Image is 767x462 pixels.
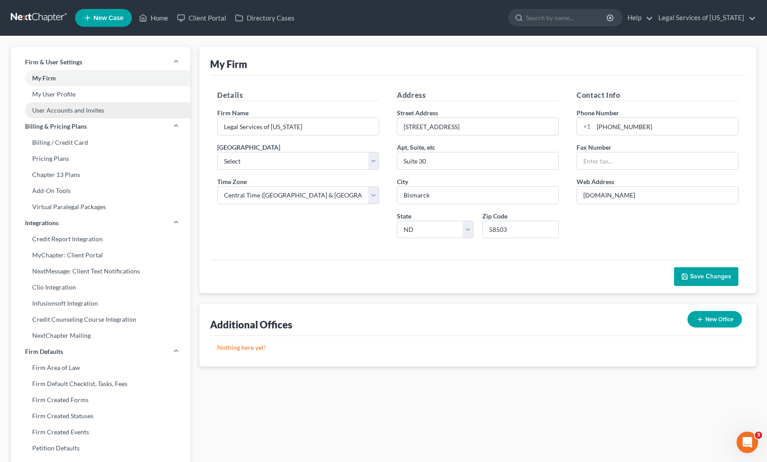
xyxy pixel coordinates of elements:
[737,432,758,453] iframe: Intercom live chat
[11,408,190,424] a: Firm Created Statuses
[210,58,247,71] div: My Firm
[482,221,559,239] input: XXXXX
[11,279,190,295] a: Clio Integration
[231,10,299,26] a: Directory Cases
[11,247,190,263] a: MyChapter: Client Portal
[577,90,738,101] h5: Contact Info
[11,344,190,360] a: Firm Defaults
[11,376,190,392] a: Firm Default Checklist, Tasks, Fees
[93,15,123,21] span: New Case
[397,211,411,221] label: State
[623,10,653,26] a: Help
[217,143,280,152] label: [GEOGRAPHIC_DATA]
[11,102,190,118] a: User Accounts and Invites
[11,134,190,151] a: Billing / Credit Card
[690,273,731,280] span: Save Changes
[674,267,738,286] button: Save Changes
[577,187,738,204] input: Enter web address....
[577,143,611,152] label: Fax Number
[482,211,507,221] label: Zip Code
[210,318,292,331] div: Additional Offices
[25,218,59,227] span: Integrations
[11,167,190,183] a: Chapter 13 Plans
[11,54,190,70] a: Firm & User Settings
[11,183,190,199] a: Add-On Tools
[217,90,379,101] h5: Details
[577,152,738,169] input: Enter fax...
[11,70,190,86] a: My Firm
[577,118,594,135] div: +1
[11,295,190,311] a: Infusionsoft Integration
[218,118,379,135] input: Enter name...
[11,118,190,134] a: Billing & Pricing Plans
[11,199,190,215] a: Virtual Paralegal Packages
[11,424,190,440] a: Firm Created Events
[11,311,190,328] a: Credit Counseling Course Integration
[397,187,558,204] input: Enter city...
[526,9,608,26] input: Search by name...
[217,177,247,186] label: Time Zone
[397,177,408,186] label: City
[217,343,738,352] p: Nothing here yet!
[397,152,558,169] input: (optional)
[397,90,559,101] h5: Address
[11,151,190,167] a: Pricing Plans
[687,311,742,328] button: New Office
[25,58,82,67] span: Firm & User Settings
[11,215,190,231] a: Integrations
[397,108,438,118] label: Street Address
[654,10,756,26] a: Legal Services of [US_STATE]
[397,118,558,135] input: Enter address...
[11,328,190,344] a: NextChapter Mailing
[11,392,190,408] a: Firm Created Forms
[577,177,614,186] label: Web Address
[11,231,190,247] a: Credit Report Integration
[25,347,63,356] span: Firm Defaults
[577,108,619,118] label: Phone Number
[594,118,738,135] input: Enter phone...
[135,10,173,26] a: Home
[11,360,190,376] a: Firm Area of Law
[173,10,231,26] a: Client Portal
[217,109,249,117] span: Firm Name
[11,263,190,279] a: NextMessage: Client Text Notifications
[25,122,87,131] span: Billing & Pricing Plans
[755,432,762,439] span: 3
[11,86,190,102] a: My User Profile
[11,440,190,456] a: Petition Defaults
[397,143,435,152] label: Apt, Suite, etc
